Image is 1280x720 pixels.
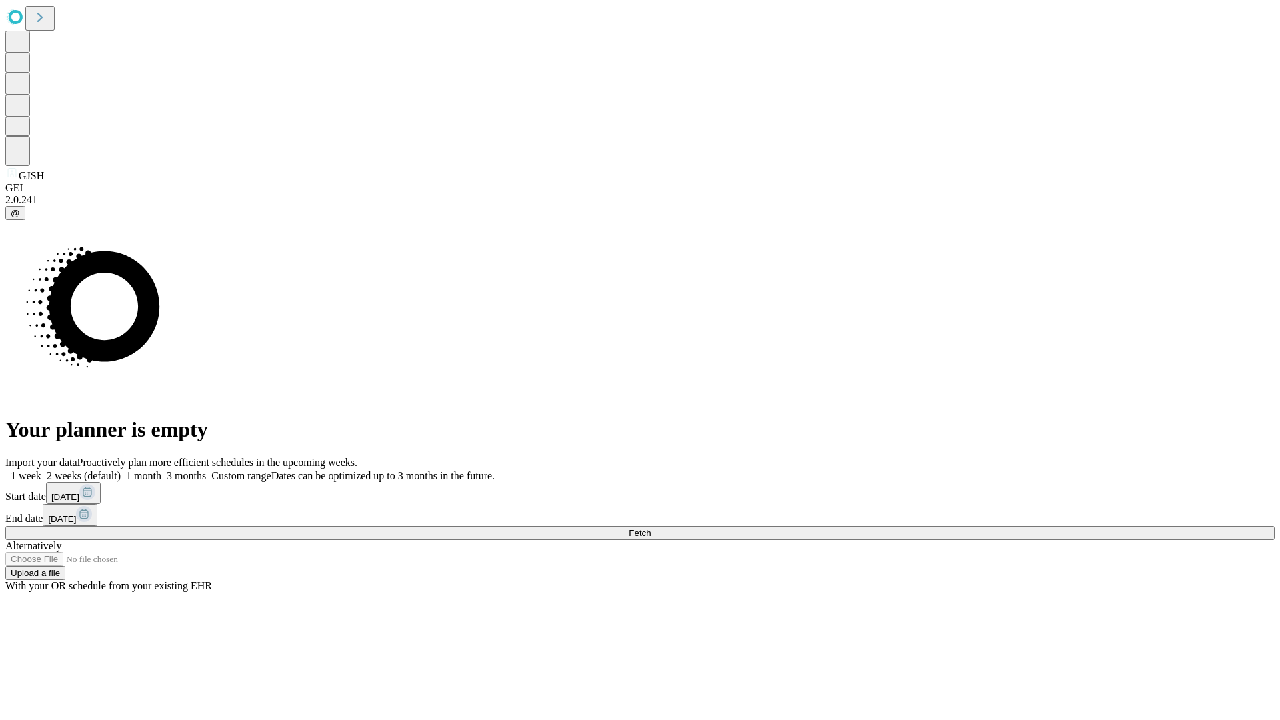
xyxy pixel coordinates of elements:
h1: Your planner is empty [5,417,1275,442]
div: Start date [5,482,1275,504]
span: 1 month [126,470,161,481]
div: End date [5,504,1275,526]
button: Fetch [5,526,1275,540]
span: 3 months [167,470,206,481]
button: [DATE] [43,504,97,526]
span: Custom range [211,470,271,481]
button: Upload a file [5,566,65,580]
div: GEI [5,182,1275,194]
button: [DATE] [46,482,101,504]
span: GJSH [19,170,44,181]
span: Fetch [629,528,651,538]
span: 1 week [11,470,41,481]
span: Import your data [5,457,77,468]
button: @ [5,206,25,220]
span: [DATE] [51,492,79,502]
span: Proactively plan more efficient schedules in the upcoming weeks. [77,457,357,468]
div: 2.0.241 [5,194,1275,206]
span: [DATE] [48,514,76,524]
span: Alternatively [5,540,61,551]
span: @ [11,208,20,218]
span: Dates can be optimized up to 3 months in the future. [271,470,495,481]
span: 2 weeks (default) [47,470,121,481]
span: With your OR schedule from your existing EHR [5,580,212,591]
